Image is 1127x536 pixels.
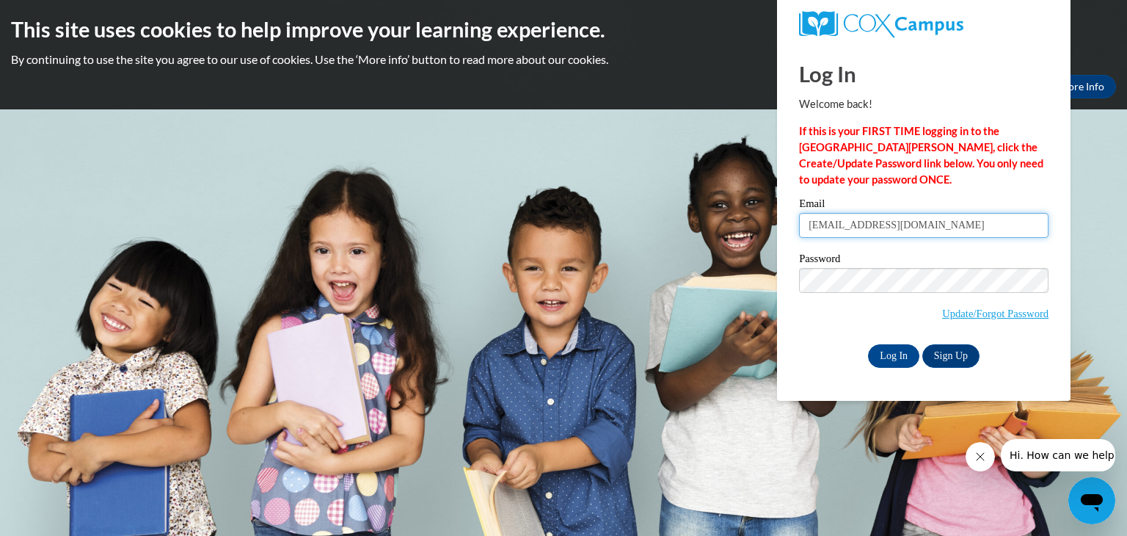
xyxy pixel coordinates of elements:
[1047,75,1116,98] a: More Info
[1001,439,1115,471] iframe: Message from company
[799,59,1048,89] h1: Log In
[942,308,1048,319] a: Update/Forgot Password
[799,198,1048,213] label: Email
[11,51,1116,68] p: By continuing to use the site you agree to our use of cookies. Use the ‘More info’ button to read...
[966,442,995,471] iframe: Close message
[868,344,919,368] input: Log In
[1068,477,1115,524] iframe: Button to launch messaging window
[799,253,1048,268] label: Password
[9,10,119,22] span: Hi. How can we help?
[799,125,1043,186] strong: If this is your FIRST TIME logging in to the [GEOGRAPHIC_DATA][PERSON_NAME], click the Create/Upd...
[799,96,1048,112] p: Welcome back!
[799,11,1048,37] a: COX Campus
[799,11,963,37] img: COX Campus
[11,15,1116,44] h2: This site uses cookies to help improve your learning experience.
[922,344,980,368] a: Sign Up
